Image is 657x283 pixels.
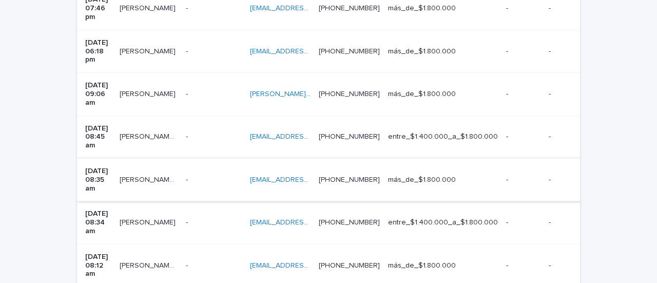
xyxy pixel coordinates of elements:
[319,176,380,183] a: [PHONE_NUMBER]
[319,48,380,55] a: [PHONE_NUMBER]
[120,216,178,227] p: Juan Pablo Mozó Etcheverry
[319,133,380,140] a: [PHONE_NUMBER]
[388,176,498,184] p: más_de_$1.800.000
[85,167,111,193] p: [DATE] 08:35 am
[120,174,180,184] p: Claudia Andrea Casas-cordero Muñoz
[250,262,366,269] a: [EMAIL_ADDRESS][DOMAIN_NAME]
[506,176,540,184] p: -
[549,133,600,141] p: -
[388,218,498,227] p: entre_$1.400.000_a_$1.800.000
[506,261,540,270] p: -
[85,253,111,278] p: [DATE] 08:12 am
[85,124,111,150] p: [DATE] 08:45 am
[506,133,540,141] p: -
[85,210,111,235] p: [DATE] 08:34 am
[85,39,111,64] p: [DATE] 06:18 pm
[319,90,380,98] a: [PHONE_NUMBER]
[120,130,180,141] p: Jordan B L Garrido
[506,4,540,13] p: -
[85,81,111,107] p: [DATE] 09:06 am
[549,261,600,270] p: -
[250,176,366,183] a: [EMAIL_ADDRESS][DOMAIN_NAME]
[186,88,190,99] p: -
[186,259,190,270] p: -
[186,216,190,227] p: -
[250,133,366,140] a: [EMAIL_ADDRESS][DOMAIN_NAME]
[250,5,366,12] a: [EMAIL_ADDRESS][DOMAIN_NAME]
[319,5,380,12] a: [PHONE_NUMBER]
[186,2,190,13] p: -
[120,45,178,56] p: Solange Elizabeth Muñoz Avaria
[549,176,600,184] p: -
[506,47,540,56] p: -
[388,90,498,99] p: más_de_$1.800.000
[186,45,190,56] p: -
[549,218,600,227] p: -
[549,47,600,56] p: -
[250,48,366,55] a: [EMAIL_ADDRESS][DOMAIN_NAME]
[120,2,178,13] p: Débora Díaz Leiva
[250,219,366,226] a: [EMAIL_ADDRESS][DOMAIN_NAME]
[319,219,380,226] a: [PHONE_NUMBER]
[388,261,498,270] p: más_de_$1.800.000
[186,174,190,184] p: -
[120,88,178,99] p: Waldo Oyarzún Fölsch
[506,218,540,227] p: -
[120,259,180,270] p: Paola Chavez Cruces
[186,130,190,141] p: -
[549,90,600,99] p: -
[388,133,498,141] p: entre_$1.400.000_a_$1.800.000
[388,4,498,13] p: más_de_$1.800.000
[319,262,380,269] a: [PHONE_NUMBER]
[250,90,478,98] a: [PERSON_NAME][EMAIL_ADDRESS][PERSON_NAME][DOMAIN_NAME]
[388,47,498,56] p: más_de_$1.800.000
[506,90,540,99] p: -
[549,4,600,13] p: -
